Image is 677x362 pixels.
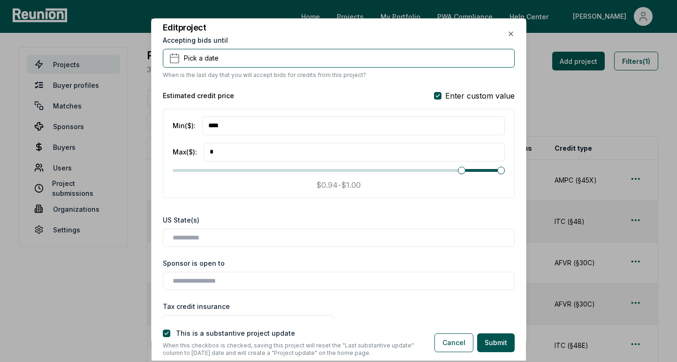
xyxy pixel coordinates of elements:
h5: Estimated credit price [163,91,234,100]
span: Minimum [458,167,465,174]
p: $0.94 - $1.00 [316,179,361,191]
span: Pick a date [184,53,219,63]
label: US State(s) [163,215,199,225]
label: This is a substantive project update [176,329,295,337]
label: Min ($) : [173,121,196,131]
button: Cancel [434,333,473,352]
label: Accepting bids until [163,35,228,45]
h2: Edit project [163,23,206,32]
label: Max ($) : [173,147,197,157]
span: Enter custom value [445,90,515,101]
p: When is the last day that you will accept bids for credits from this project? [163,71,366,79]
label: Tax credit insurance [163,301,230,311]
p: When this checkbox is checked, saving this project will reset the "Last substantive update" colum... [163,342,419,357]
label: Sponsor is open to [163,258,225,268]
span: Maximum [497,167,505,174]
button: Submit [477,333,515,352]
button: Pick a date [163,49,515,68]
